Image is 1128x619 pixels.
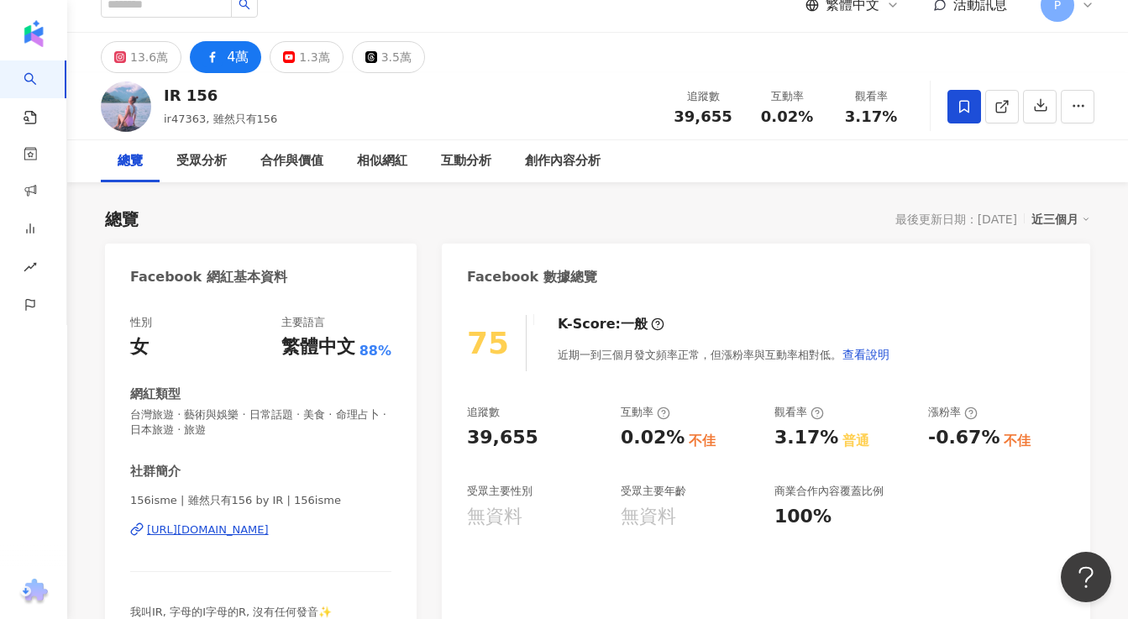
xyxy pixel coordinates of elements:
div: 受眾主要年齡 [621,484,686,499]
div: 0.02% [621,425,685,451]
img: chrome extension [18,579,50,606]
div: Facebook 網紅基本資料 [130,268,287,286]
span: 3.17% [845,108,897,125]
div: 性別 [130,315,152,330]
div: 100% [774,504,832,530]
div: 近三個月 [1031,208,1090,230]
div: 互動分析 [441,151,491,171]
button: 查看說明 [842,338,890,371]
div: 75 [467,326,509,360]
div: 商業合作內容覆蓋比例 [774,484,884,499]
div: 女 [130,334,149,360]
div: 受眾主要性別 [467,484,533,499]
button: 3.5萬 [352,41,425,73]
div: 3.5萬 [381,45,412,69]
div: 追蹤數 [467,405,500,420]
div: 1.3萬 [299,45,329,69]
div: 創作內容分析 [525,151,601,171]
span: 39,655 [674,108,732,125]
div: 相似網紅 [357,151,407,171]
img: KOL Avatar [101,81,151,132]
div: 合作與價值 [260,151,323,171]
div: 繁體中文 [281,334,355,360]
div: 社群簡介 [130,463,181,480]
div: 13.6萬 [130,45,168,69]
div: 不佳 [689,432,716,450]
div: 39,655 [467,425,538,451]
span: ir47363, 雖然只有156 [164,113,277,125]
button: 4萬 [190,41,261,73]
span: 0.02% [761,108,813,125]
div: 互動率 [621,405,670,420]
iframe: Help Scout Beacon - Open [1061,552,1111,602]
span: 查看說明 [842,348,889,361]
div: 無資料 [467,504,522,530]
div: Facebook 數據總覽 [467,268,597,286]
button: 13.6萬 [101,41,181,73]
div: 總覽 [118,151,143,171]
span: 156isme | 雖然只有156 by IR | 156isme [130,493,391,508]
button: 1.3萬 [270,41,343,73]
div: 觀看率 [839,88,903,105]
div: 觀看率 [774,405,824,420]
span: 88% [359,342,391,360]
div: 3.17% [774,425,838,451]
div: [URL][DOMAIN_NAME] [147,522,269,538]
div: 近期一到三個月發文頻率正常，但漲粉率與互動率相對低。 [558,338,890,371]
div: 無資料 [621,504,676,530]
a: [URL][DOMAIN_NAME] [130,522,391,538]
div: 網紅類型 [130,386,181,403]
div: 互動率 [755,88,819,105]
div: 主要語言 [281,315,325,330]
div: -0.67% [928,425,999,451]
div: 總覽 [105,207,139,231]
div: K-Score : [558,315,664,333]
div: 不佳 [1004,432,1031,450]
span: 台灣旅遊 · 藝術與娛樂 · 日常話題 · 美食 · 命理占卜 · 日本旅遊 · 旅遊 [130,407,391,438]
div: 追蹤數 [671,88,735,105]
div: 受眾分析 [176,151,227,171]
div: 漲粉率 [928,405,978,420]
span: rise [24,250,37,288]
div: 4萬 [227,45,249,69]
div: IR 156 [164,85,277,106]
div: 普通 [842,432,869,450]
a: search [24,60,57,126]
div: 最後更新日期：[DATE] [895,212,1017,226]
div: 一般 [621,315,648,333]
img: logo icon [20,20,47,47]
